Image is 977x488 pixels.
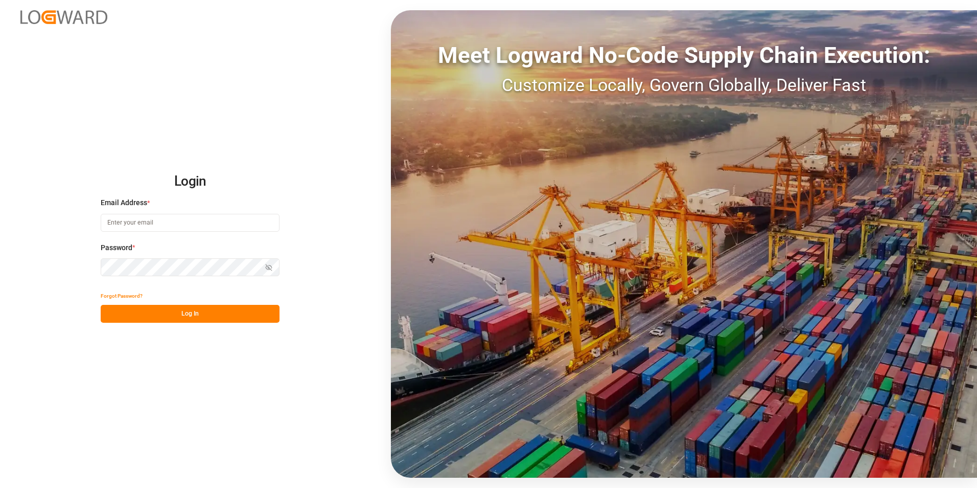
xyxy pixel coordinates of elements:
[391,72,977,98] div: Customize Locally, Govern Globally, Deliver Fast
[101,305,280,323] button: Log In
[101,287,143,305] button: Forgot Password?
[101,214,280,232] input: Enter your email
[20,10,107,24] img: Logward_new_orange.png
[101,242,132,253] span: Password
[101,165,280,198] h2: Login
[391,38,977,72] div: Meet Logward No-Code Supply Chain Execution:
[101,197,147,208] span: Email Address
